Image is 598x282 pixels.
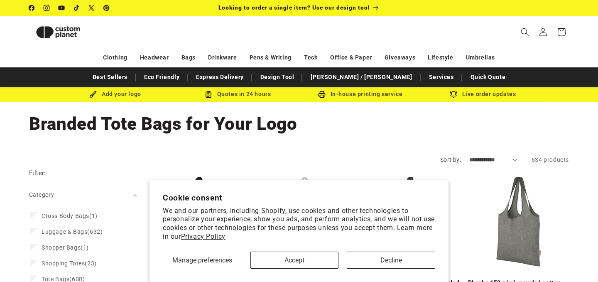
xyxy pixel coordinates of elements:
[218,4,370,11] span: Looking to order a single item? Use our design tool
[29,19,87,45] img: Custom Planet
[192,70,248,84] a: Express Delivery
[54,89,176,99] div: Add your logo
[330,50,372,65] a: Office & Paper
[425,70,458,84] a: Services
[516,23,534,41] summary: Search
[140,70,184,84] a: Eco Friendly
[89,91,97,98] img: Brush Icon
[205,91,212,98] img: Order Updates Icon
[532,156,569,163] span: 634 products
[306,70,416,84] a: [PERSON_NAME] / [PERSON_NAME]
[208,50,237,65] a: Drinkware
[256,70,299,84] a: Design Tool
[88,70,132,84] a: Best Sellers
[163,207,435,241] p: We and our partners, including Shopify, use cookies and other technologies to personalize your ex...
[428,50,453,65] a: Lifestyle
[466,50,495,65] a: Umbrellas
[440,156,461,163] label: Sort by:
[299,89,422,99] div: In-house printing service
[42,244,81,251] span: Shopper Bags
[29,168,46,178] h2: Filter:
[26,16,115,48] a: Custom Planet
[163,252,242,269] button: Manage preferences
[318,91,326,98] img: In-house printing
[42,212,98,220] span: (1)
[140,50,169,65] a: Headwear
[42,213,89,219] span: Cross Body Bags
[29,184,137,205] summary: Category (0 selected)
[422,89,544,99] div: Live order updates
[176,89,299,99] div: Quotes in 24 hours
[181,233,225,240] a: Privacy Policy
[103,50,127,65] a: Clothing
[42,228,103,235] span: (632)
[250,252,339,269] button: Accept
[181,50,196,65] a: Bags
[42,244,89,251] span: (1)
[172,256,232,264] span: Manage preferences
[385,50,415,65] a: Giveaways
[29,113,569,135] h1: Branded Tote Bags for Your Logo
[347,252,435,269] button: Decline
[163,193,435,203] h2: Cookie consent
[250,50,292,65] a: Pens & Writing
[42,228,87,235] span: Luggage & Bags
[450,91,457,98] img: Order updates
[29,191,54,198] span: Category
[304,50,318,65] a: Tech
[42,260,97,267] span: (23)
[466,70,510,84] a: Quick Quote
[42,260,85,267] span: Shopping Totes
